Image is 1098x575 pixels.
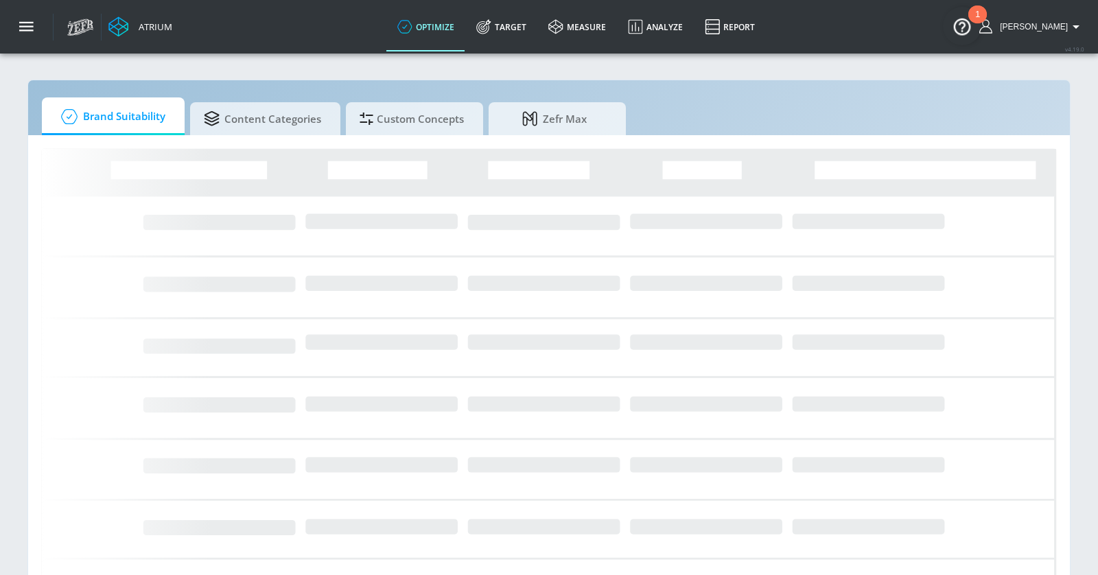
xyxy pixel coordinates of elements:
[386,2,465,51] a: optimize
[56,100,165,133] span: Brand Suitability
[694,2,766,51] a: Report
[465,2,537,51] a: Target
[502,102,607,135] span: Zefr Max
[979,19,1084,35] button: [PERSON_NAME]
[1065,45,1084,53] span: v 4.19.0
[133,21,172,33] div: Atrium
[204,102,321,135] span: Content Categories
[943,7,981,45] button: Open Resource Center, 1 new notification
[617,2,694,51] a: Analyze
[108,16,172,37] a: Atrium
[994,22,1068,32] span: login as: casey.cohen@zefr.com
[537,2,617,51] a: measure
[975,14,980,32] div: 1
[360,102,464,135] span: Custom Concepts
